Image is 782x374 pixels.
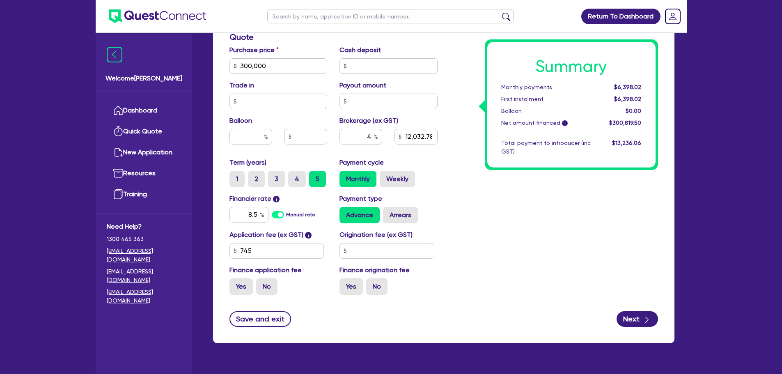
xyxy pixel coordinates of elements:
[107,184,181,205] a: Training
[339,194,382,204] label: Payment type
[288,171,306,187] label: 4
[107,163,181,184] a: Resources
[113,168,123,178] img: resources
[305,232,312,239] span: i
[107,235,181,243] span: 1300 465 363
[229,278,253,295] label: Yes
[495,83,597,92] div: Monthly payments
[229,230,303,240] label: Application fee (ex GST)
[107,121,181,142] a: Quick Quote
[339,230,413,240] label: Origination fee (ex GST)
[107,247,181,264] a: [EMAIL_ADDRESS][DOMAIN_NAME]
[495,139,597,156] div: Total payment to introducer (inc GST)
[229,311,291,327] button: Save and exit
[107,47,122,62] img: icon-menu-close
[383,207,418,223] label: Arrears
[268,171,285,187] label: 3
[273,196,280,202] span: i
[113,126,123,136] img: quick-quote
[339,207,380,223] label: Advance
[229,32,438,42] h3: Quote
[581,9,660,24] a: Return To Dashboard
[495,119,597,127] div: Net amount financed
[339,171,376,187] label: Monthly
[339,45,381,55] label: Cash deposit
[229,45,279,55] label: Purchase price
[229,116,252,126] label: Balloon
[609,119,641,126] span: $300,819.50
[107,288,181,305] a: [EMAIL_ADDRESS][DOMAIN_NAME]
[339,116,398,126] label: Brokerage (ex GST)
[113,147,123,157] img: new-application
[113,189,123,199] img: training
[107,100,181,121] a: Dashboard
[339,158,384,167] label: Payment cycle
[626,108,641,114] span: $0.00
[229,194,280,204] label: Financier rate
[612,140,641,146] span: $13,236.06
[286,211,315,218] label: Manual rate
[614,84,641,90] span: $6,398.02
[248,171,265,187] label: 2
[617,311,658,327] button: Next
[229,265,302,275] label: Finance application fee
[256,278,277,295] label: No
[339,265,410,275] label: Finance origination fee
[614,96,641,102] span: $6,398.02
[229,80,254,90] label: Trade in
[339,80,386,90] label: Payout amount
[105,73,182,83] span: Welcome [PERSON_NAME]
[495,107,597,115] div: Balloon
[366,278,388,295] label: No
[662,6,683,27] a: Dropdown toggle
[339,278,363,295] label: Yes
[309,171,326,187] label: 5
[229,171,245,187] label: 1
[107,222,181,232] span: Need Help?
[495,95,597,103] div: First instalment
[229,158,266,167] label: Term (years)
[107,142,181,163] a: New Application
[267,9,514,23] input: Search by name, application ID or mobile number...
[109,9,206,23] img: quest-connect-logo-blue
[562,121,568,126] span: i
[380,171,415,187] label: Weekly
[501,57,642,76] h1: Summary
[107,267,181,285] a: [EMAIL_ADDRESS][DOMAIN_NAME]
